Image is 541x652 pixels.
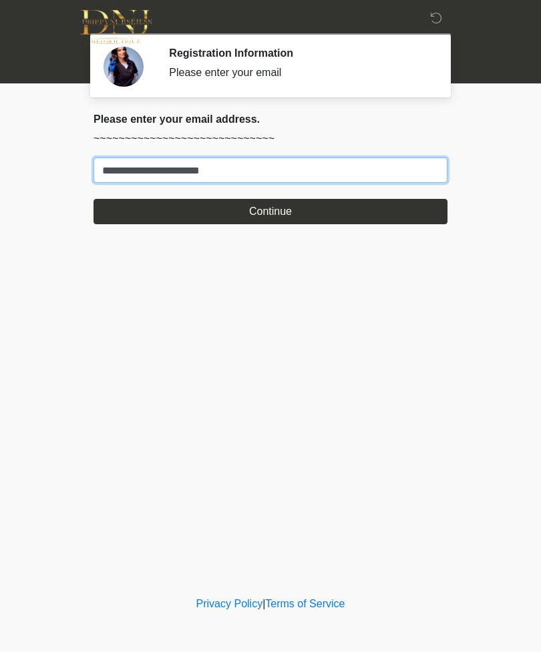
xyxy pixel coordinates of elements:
[94,131,447,147] p: ~~~~~~~~~~~~~~~~~~~~~~~~~~~~~
[265,598,345,609] a: Terms of Service
[169,65,427,81] div: Please enter your email
[262,598,265,609] a: |
[104,47,144,87] img: Agent Avatar
[80,10,152,44] img: DNJ Med Boutique Logo
[196,598,263,609] a: Privacy Policy
[94,199,447,224] button: Continue
[94,113,447,125] h2: Please enter your email address.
